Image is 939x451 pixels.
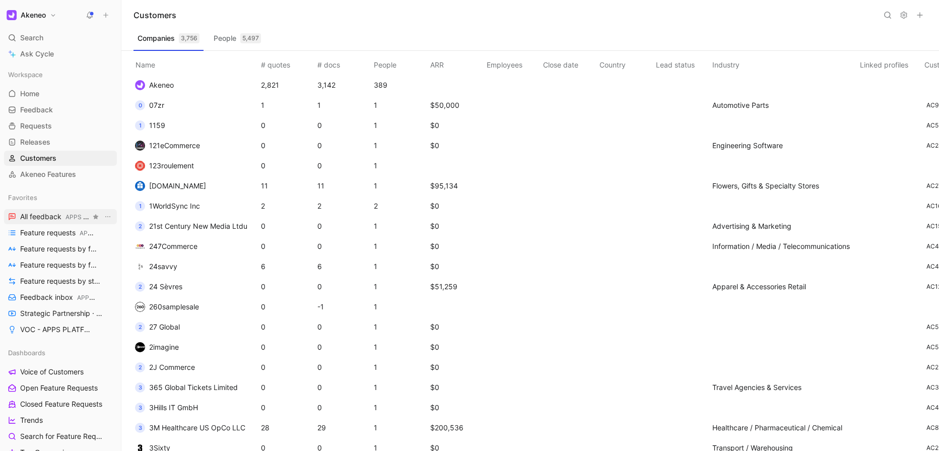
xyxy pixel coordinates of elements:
[315,317,372,337] td: 0
[20,212,91,222] span: All feedback
[710,51,858,75] th: Industry
[4,167,117,182] a: Akeneo Features
[179,33,199,43] div: 3,756
[259,236,315,256] td: 0
[20,399,102,409] span: Closed Feature Requests
[428,317,485,337] td: $0
[372,317,428,337] td: 1
[149,403,198,412] span: 3Hills IT GmbH
[372,236,428,256] td: 1
[4,151,117,166] a: Customers
[131,117,169,134] button: 11159
[20,137,50,147] span: Releases
[240,33,261,43] div: 5,497
[4,397,117,412] a: Closed Feature Requests
[131,158,197,174] button: logo123roulement
[372,51,428,75] th: People
[428,51,485,75] th: ARR
[135,342,145,352] img: logo
[315,176,372,196] td: 11
[4,241,117,256] a: Feature requests by feature
[372,75,428,95] td: 389
[710,277,858,297] td: Apparel & Accessories Retail
[131,339,182,355] button: logo2imagine
[20,260,101,271] span: Feature requests by feature
[4,380,117,396] a: Open Feature Requests
[4,225,117,240] a: Feature requestsAPPS PLATFORM
[372,256,428,277] td: 1
[20,153,56,163] span: Customers
[131,379,241,396] button: 3365 Global Tickets Limited
[315,136,372,156] td: 0
[315,297,372,317] td: -1
[372,156,428,176] td: 1
[20,383,98,393] span: Open Feature Requests
[259,256,315,277] td: 6
[710,176,858,196] td: Flowers, Gifts & Specialty Stores
[149,121,165,130] span: 1159
[131,238,201,254] button: logo247Commerce
[428,418,485,438] td: $200,536
[149,262,177,271] span: 24savvy
[541,51,597,75] th: Close date
[710,377,858,398] td: Travel Agencies & Services
[710,95,858,115] td: Automotive Parts
[149,101,164,109] span: 07zr
[428,277,485,297] td: $51,259
[259,297,315,317] td: 0
[8,192,37,203] span: Favorites
[135,80,145,90] img: logo
[131,218,251,234] button: 221st Century New Media Ltdu
[428,196,485,216] td: $0
[149,383,238,392] span: 365 Global Tickets Limited
[4,135,117,150] a: Releases
[259,418,315,438] td: 28
[4,413,117,428] a: Trends
[259,136,315,156] td: 0
[372,115,428,136] td: 1
[597,51,654,75] th: Country
[428,398,485,418] td: $0
[259,377,315,398] td: 0
[428,176,485,196] td: $95,134
[315,216,372,236] td: 0
[149,222,247,230] span: 21st Century New Media Ltdu
[315,337,372,357] td: 0
[428,256,485,277] td: $0
[4,86,117,101] a: Home
[135,141,145,151] img: logo
[135,100,145,110] div: 0
[428,357,485,377] td: $0
[428,377,485,398] td: $0
[259,51,315,75] th: # quotes
[858,51,922,75] th: Linked profiles
[428,136,485,156] td: $0
[259,95,315,115] td: 1
[149,323,180,331] span: 27 Global
[710,418,858,438] td: Healthcare / Pharmaceutical / Chemical
[710,216,858,236] td: Advertising & Marketing
[4,102,117,117] a: Feedback
[315,115,372,136] td: 0
[485,51,541,75] th: Employees
[4,118,117,134] a: Requests
[8,70,43,80] span: Workspace
[428,236,485,256] td: $0
[149,202,200,210] span: 1WorldSync Inc
[710,236,858,256] td: Information / Media / Telecommunications
[135,302,145,312] img: logo
[131,359,198,375] button: 22J Commerce
[135,403,145,413] div: 3
[20,367,84,377] span: Voice of Customers
[315,357,372,377] td: 0
[131,60,159,69] span: Name
[4,209,117,224] a: All feedbackAPPS PLATFORMView actions
[259,398,315,418] td: 0
[259,357,315,377] td: 0
[372,418,428,438] td: 1
[149,181,206,190] span: [DOMAIN_NAME]
[135,120,145,131] div: 1
[315,95,372,115] td: 1
[135,161,145,171] img: logo
[135,382,145,393] div: 3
